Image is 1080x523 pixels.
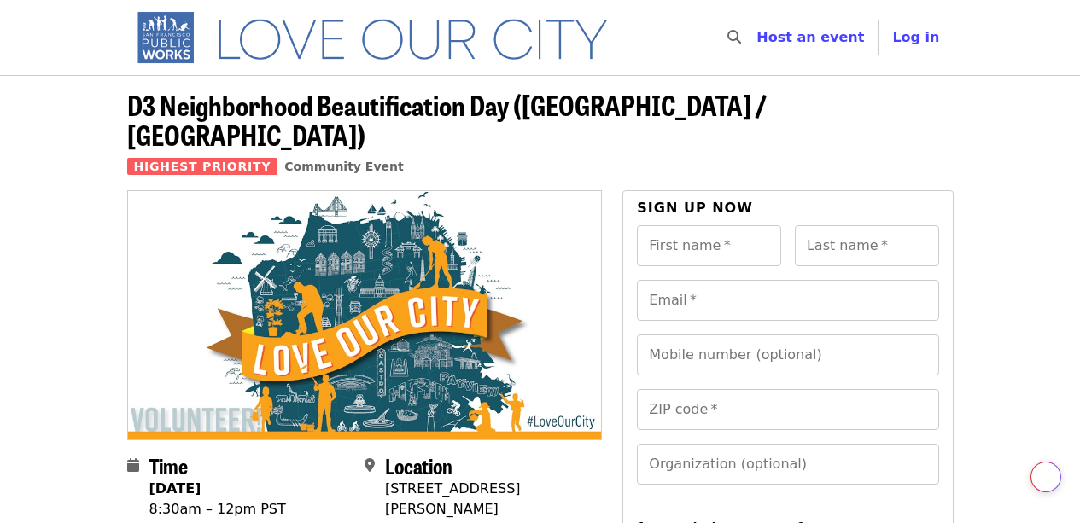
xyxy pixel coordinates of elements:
span: Sign up now [637,200,753,216]
div: [STREET_ADDRESS][PERSON_NAME] [385,479,588,520]
span: Highest Priority [127,158,278,175]
strong: [DATE] [149,480,201,497]
img: D3 Neighborhood Beautification Day (North Beach / Russian Hill) organized by SF Public Works [128,191,602,439]
button: Log in [879,20,953,55]
i: search icon [727,29,741,45]
input: First name [637,225,781,266]
a: Host an event [756,29,864,45]
span: D3 Neighborhood Beautification Day ([GEOGRAPHIC_DATA] / [GEOGRAPHIC_DATA]) [127,84,767,154]
input: Organization (optional) [637,444,938,485]
span: Time [149,450,188,480]
input: Last name [795,225,939,266]
div: 8:30am – 12pm PST [149,499,286,520]
i: map-marker-alt icon [365,457,375,474]
span: Location [385,450,452,480]
a: Community Event [284,160,403,173]
input: ZIP code [637,389,938,430]
span: Log in [892,29,939,45]
input: Search [751,17,765,58]
input: Mobile number (optional) [637,334,938,375]
i: calendar icon [127,457,139,474]
img: SF Public Works - Home [127,10,633,65]
input: Email [637,280,938,321]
